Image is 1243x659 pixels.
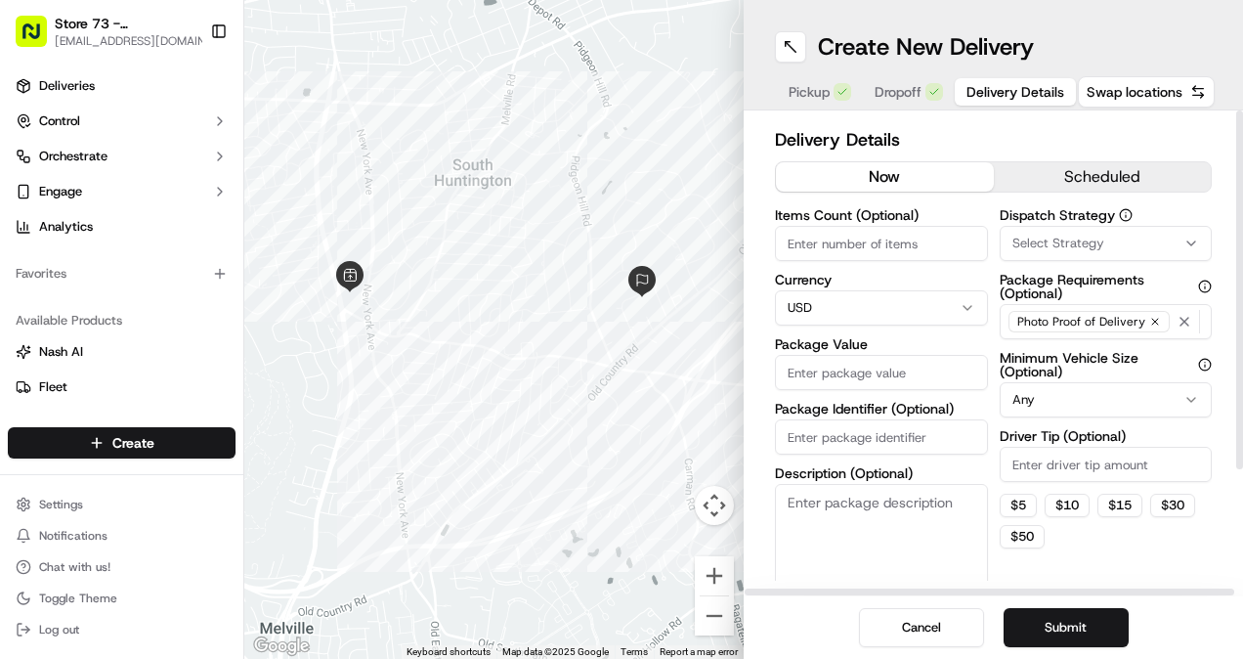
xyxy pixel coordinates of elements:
button: Cancel [859,608,984,647]
span: Create [112,433,154,453]
button: Log out [8,616,236,643]
input: Enter driver tip amount [1000,447,1213,482]
span: Chat with us! [39,559,110,575]
input: Enter number of items [775,226,988,261]
button: Store 73 - [GEOGRAPHIC_DATA] ([GEOGRAPHIC_DATA]) (Just Salad)[EMAIL_ADDRESS][DOMAIN_NAME] [8,8,202,55]
span: Pickup [789,82,830,102]
button: Settings [8,491,236,518]
a: Analytics [8,211,236,242]
a: Powered byPylon [138,329,236,345]
button: Map camera controls [695,486,734,525]
button: Package Requirements (Optional) [1198,280,1212,293]
button: $15 [1097,494,1142,517]
span: Fleet [39,378,67,396]
label: Package Identifier (Optional) [775,402,988,416]
p: Welcome 👋 [20,77,356,109]
input: Enter package identifier [775,419,988,455]
h1: Create New Delivery [818,31,1034,63]
img: Google [249,634,314,659]
button: Photo Proof of Delivery [1000,304,1213,339]
span: Control [39,112,80,130]
button: now [776,162,994,192]
span: Log out [39,622,79,637]
a: 📗Knowledge Base [12,275,157,310]
img: 1736555255976-a54dd68f-1ca7-489b-9aae-adbdc363a1c4 [20,186,55,221]
a: Nash AI [16,343,228,361]
label: Driver Tip (Optional) [1000,429,1213,443]
button: Minimum Vehicle Size (Optional) [1198,358,1212,372]
span: Notifications [39,528,107,544]
button: Submit [1004,608,1129,647]
div: 💻 [165,285,181,300]
img: Nash [20,19,59,58]
span: Toggle Theme [39,591,117,606]
button: Zoom in [695,556,734,595]
button: Fleet [8,372,236,403]
div: Start new chat [66,186,321,205]
div: 📗 [20,285,35,300]
label: Package Requirements (Optional) [1000,273,1213,300]
button: scheduled [994,162,1212,192]
span: Map data ©2025 Google [502,646,609,657]
button: Chat with us! [8,553,236,581]
button: Keyboard shortcuts [407,645,491,659]
input: Enter package value [775,355,988,390]
label: Items Count (Optional) [775,208,988,222]
button: $30 [1150,494,1195,517]
label: Package Value [775,337,988,351]
div: Favorites [8,258,236,289]
span: Photo Proof of Delivery [1017,314,1145,329]
button: Zoom out [695,596,734,636]
label: Dispatch Strategy [1000,208,1213,222]
label: Minimum Vehicle Size (Optional) [1000,351,1213,378]
span: Analytics [39,218,93,236]
div: Available Products [8,305,236,336]
span: Settings [39,497,83,512]
div: We're available if you need us! [66,205,247,221]
button: Nash AI [8,336,236,368]
button: Start new chat [332,192,356,215]
button: Create [8,427,236,459]
button: Select Strategy [1000,226,1213,261]
button: Orchestrate [8,141,236,172]
button: Swap locations [1078,76,1215,108]
button: $10 [1045,494,1090,517]
a: Terms (opens in new tab) [621,646,648,657]
a: Open this area in Google Maps (opens a new window) [249,634,314,659]
span: Knowledge Base [39,283,150,302]
label: Currency [775,273,988,286]
button: $5 [1000,494,1037,517]
button: Engage [8,176,236,207]
a: 💻API Documentation [157,275,321,310]
span: Pylon [194,330,236,345]
span: Nash AI [39,343,83,361]
a: Report a map error [660,646,738,657]
span: Deliveries [39,77,95,95]
button: Notifications [8,522,236,549]
button: [EMAIL_ADDRESS][DOMAIN_NAME] [55,33,221,49]
label: Description (Optional) [775,466,988,480]
button: $50 [1000,525,1045,549]
span: Delivery Details [966,82,1064,102]
span: Orchestrate [39,148,107,165]
span: Select Strategy [1012,235,1104,252]
span: Engage [39,183,82,200]
span: Dropoff [875,82,922,102]
a: Fleet [16,378,228,396]
h2: Delivery Details [775,126,1212,154]
button: Control [8,106,236,137]
button: Store 73 - [GEOGRAPHIC_DATA] ([GEOGRAPHIC_DATA]) (Just Salad) [55,14,199,33]
input: Got a question? Start typing here... [51,125,352,146]
span: Swap locations [1087,82,1182,102]
button: Dispatch Strategy [1119,208,1133,222]
a: Deliveries [8,70,236,102]
button: Toggle Theme [8,585,236,612]
span: API Documentation [185,283,314,302]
